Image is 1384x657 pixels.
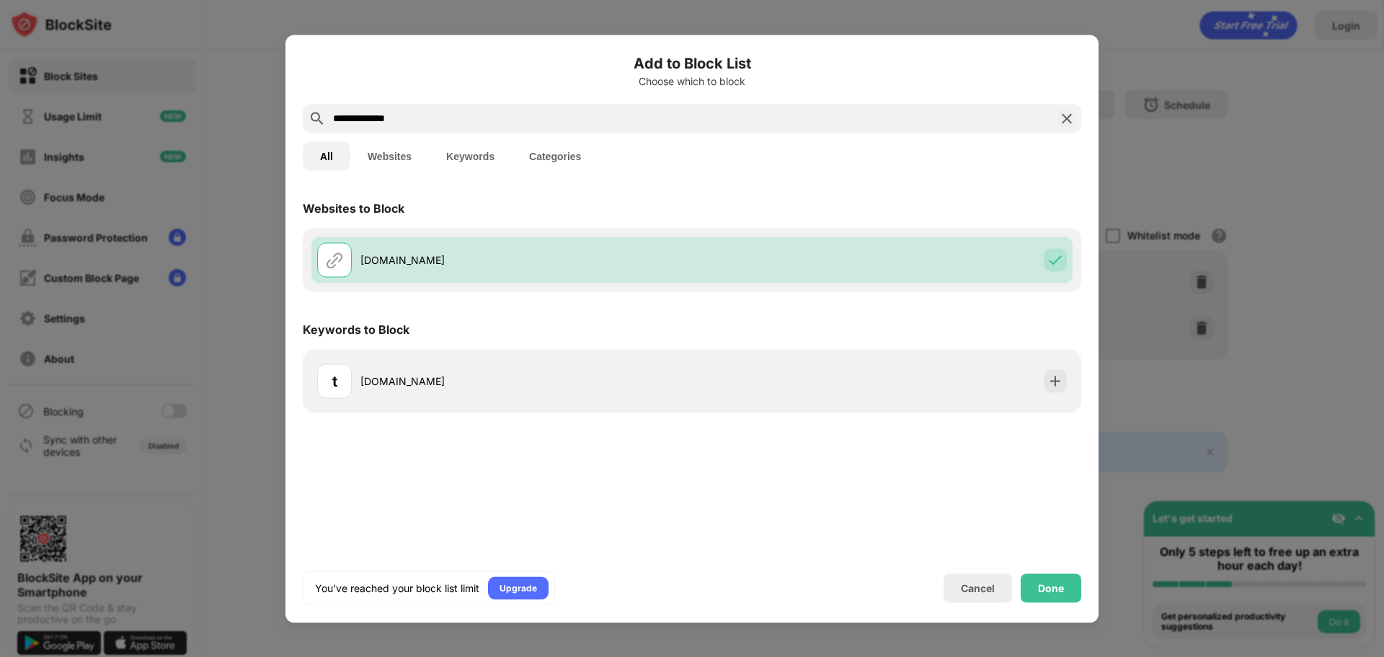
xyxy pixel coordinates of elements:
img: url.svg [326,251,343,268]
div: Keywords to Block [303,322,409,336]
img: search-close [1058,110,1075,127]
button: Categories [512,141,598,170]
div: Done [1038,582,1064,594]
button: Websites [350,141,429,170]
div: You’ve reached your block list limit [315,581,479,595]
div: t [332,370,337,392]
div: Upgrade [500,581,537,595]
div: [DOMAIN_NAME] [360,252,692,268]
h6: Add to Block List [303,52,1081,74]
img: search.svg [309,110,326,127]
div: Cancel [961,582,995,594]
div: Choose which to block [303,75,1081,87]
div: Websites to Block [303,200,404,215]
button: Keywords [429,141,512,170]
button: All [303,141,350,170]
div: [DOMAIN_NAME] [360,374,692,389]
